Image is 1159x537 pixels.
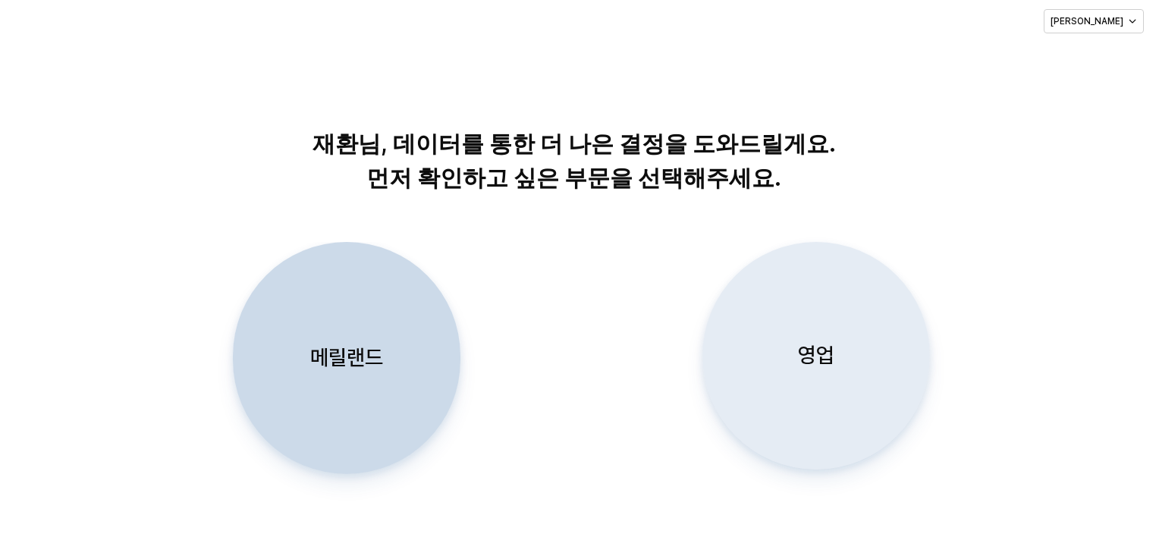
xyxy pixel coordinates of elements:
[187,127,961,195] p: 재환님, 데이터를 통한 더 나은 결정을 도와드릴게요. 먼저 확인하고 싶은 부문을 선택해주세요.
[1051,15,1123,27] p: [PERSON_NAME]
[1044,9,1144,33] button: [PERSON_NAME]
[232,242,460,474] button: 메릴랜드
[702,242,930,469] button: 영업
[309,344,382,372] p: 메릴랜드
[798,341,834,369] p: 영업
